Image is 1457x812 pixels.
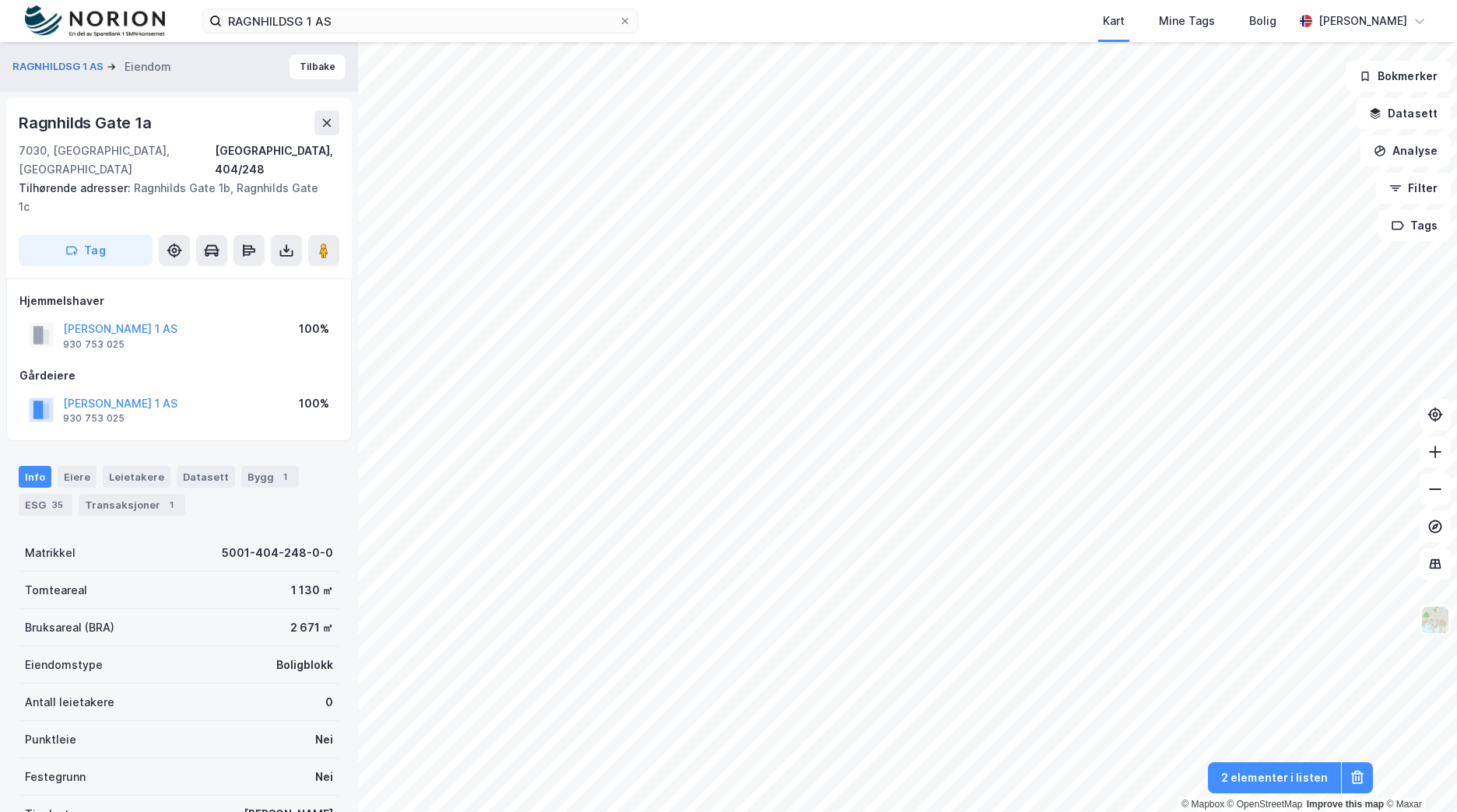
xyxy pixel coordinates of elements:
iframe: Chat Widget [1379,737,1457,812]
div: Kontrollprogram for chat [1379,737,1457,812]
a: Mapbox [1181,799,1224,810]
button: 2 elementer i listen [1208,762,1341,793]
div: ESG [19,494,72,516]
div: Mine Tags [1159,12,1215,30]
button: Datasett [1356,98,1451,129]
div: 0 [325,693,333,712]
div: Bolig [1249,12,1276,30]
div: 930 753 025 [63,338,125,351]
div: Punktleie [25,730,76,749]
span: Tilhørende adresser: [19,181,134,194]
div: Eiendom [125,58,171,76]
div: Leietakere [103,466,170,488]
div: Boligblokk [276,656,333,674]
button: Analyse [1360,135,1451,166]
div: Datasett [177,466,235,488]
div: Festegrunn [25,768,86,786]
div: Kart [1103,12,1125,30]
a: Improve this map [1307,799,1384,810]
button: Tilbake [290,54,346,79]
div: Info [19,466,51,488]
button: Bokmerker [1346,61,1451,92]
div: 35 [49,497,66,513]
div: 5001-404-248-0-0 [222,544,333,562]
div: 7030, [GEOGRAPHIC_DATA], [GEOGRAPHIC_DATA] [19,142,215,179]
div: 100% [299,320,329,338]
div: Transaksjoner [79,494,185,516]
div: Nei [315,768,333,786]
button: Tags [1378,210,1451,241]
img: Z [1420,605,1450,635]
div: Gårdeiere [19,366,339,385]
div: Bygg [241,466,299,488]
div: 2 671 ㎡ [290,618,333,637]
div: Bruksareal (BRA) [25,618,114,637]
div: Eiendomstype [25,656,103,674]
div: Antall leietakere [25,693,114,712]
div: 930 753 025 [63,412,125,425]
div: Tomteareal [25,581,87,600]
button: RAGNHILDSG 1 AS [12,59,107,75]
div: Nei [315,730,333,749]
div: Eiere [58,466,97,488]
div: 100% [299,394,329,413]
div: Matrikkel [25,544,75,562]
div: 1 [277,469,293,485]
img: norion-logo.80e7a08dc31c2e691866.png [25,5,165,37]
div: Ragnhilds Gate 1b, Ragnhilds Gate 1c [19,179,327,216]
button: Filter [1376,173,1451,204]
a: OpenStreetMap [1227,799,1303,810]
button: Tag [19,235,153,266]
div: Ragnhilds Gate 1a [19,110,155,135]
div: 1 130 ㎡ [291,581,333,600]
div: [GEOGRAPHIC_DATA], 404/248 [215,142,339,179]
input: Søk på adresse, matrikkel, gårdeiere, leietakere eller personer [222,9,619,33]
div: 1 [163,497,179,513]
div: [PERSON_NAME] [1318,12,1407,30]
div: Hjemmelshaver [19,292,339,310]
